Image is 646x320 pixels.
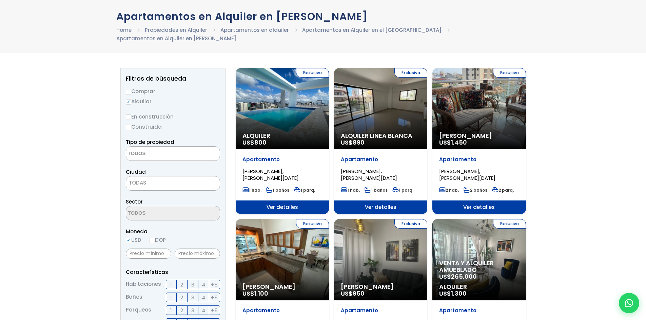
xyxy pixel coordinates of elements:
span: US$ [341,289,365,298]
span: +5 [211,280,218,289]
span: 1,100 [254,289,268,298]
a: Exclusiva Alquiler US$800 Apartamento [PERSON_NAME], [PERSON_NAME][DATE] 1 hab. 1 baños 1 parq. V... [236,68,329,214]
span: Tipo de propiedad [126,138,174,146]
span: Alquiler [439,283,519,290]
span: Parqueos [126,305,151,315]
span: Exclusiva [296,219,329,229]
span: Baños [126,293,142,302]
a: Home [116,26,132,34]
input: Precio máximo [175,249,220,259]
span: 890 [353,138,365,147]
span: 2 [180,293,183,302]
a: Exclusiva Alquiler Linea Blanca US$890 Apartamento [PERSON_NAME], [PERSON_NAME][DATE] 1 hab. 1 ba... [334,68,427,214]
textarea: Search [126,206,192,221]
span: Ciudad [126,168,146,175]
span: 4 [202,280,205,289]
span: 1 hab. [242,187,261,193]
span: [PERSON_NAME], [PERSON_NAME][DATE] [341,168,397,182]
span: Ver detalles [432,200,526,214]
p: Apartamento [341,307,420,314]
label: Construida [126,123,220,131]
a: Propiedades en Alquiler [145,26,207,34]
p: Características [126,268,220,276]
span: 1 baños [266,187,289,193]
span: 4 [202,306,205,315]
label: USD [126,236,141,244]
span: Alquiler [242,132,322,139]
span: Exclusiva [394,219,427,229]
span: US$ [439,289,467,298]
a: Apartamentos en alquiler [220,26,289,34]
input: DOP [150,238,155,243]
span: Ver detalles [334,200,427,214]
span: 2 baños [464,187,487,193]
span: Exclusiva [394,68,427,78]
p: Apartamento [439,156,519,163]
input: Alquilar [126,99,131,105]
span: US$ [439,272,477,281]
span: 1 [170,293,172,302]
a: Exclusiva [PERSON_NAME] US$1,450 Apartamento [PERSON_NAME], [PERSON_NAME][DATE] 2 hab. 2 baños 2 ... [432,68,526,214]
span: 1 [170,306,172,315]
label: Alquilar [126,97,220,106]
span: 2 hab. [439,187,459,193]
span: [PERSON_NAME] [242,283,322,290]
span: 2 [180,280,183,289]
span: 1,300 [451,289,467,298]
span: TODAS [126,176,220,191]
span: Exclusiva [493,68,526,78]
span: US$ [242,289,268,298]
span: Ver detalles [236,200,329,214]
span: 265,000 [451,272,477,281]
span: 3 [191,280,194,289]
span: 4 [202,293,205,302]
span: +5 [211,306,218,315]
span: 950 [353,289,365,298]
span: 3 [191,306,194,315]
input: Construida [126,125,131,130]
span: Exclusiva [493,219,526,229]
p: Apartamento [341,156,420,163]
span: 2 [180,306,183,315]
span: [PERSON_NAME], [PERSON_NAME][DATE] [439,168,495,182]
span: [PERSON_NAME], [PERSON_NAME][DATE] [242,168,299,182]
span: Alquiler Linea Blanca [341,132,420,139]
span: 1 parq. [294,187,315,193]
span: 1,450 [451,138,467,147]
span: TODAS [129,179,146,186]
p: Apartamento [439,307,519,314]
input: USD [126,238,131,243]
span: Exclusiva [296,68,329,78]
p: Apartamento [242,156,322,163]
span: US$ [242,138,267,147]
span: [PERSON_NAME] [341,283,420,290]
span: +5 [211,293,218,302]
span: 800 [254,138,267,147]
a: Apartamentos en Alquiler en el [GEOGRAPHIC_DATA] [302,26,442,34]
span: [PERSON_NAME] [439,132,519,139]
span: US$ [341,138,365,147]
textarea: Search [126,147,192,161]
input: En construcción [126,114,131,120]
h2: Filtros de búsqueda [126,75,220,82]
span: Moneda [126,227,220,236]
span: 1 parq. [392,187,413,193]
p: Apartamento [242,307,322,314]
label: Comprar [126,87,220,95]
span: 2 parq. [492,187,514,193]
input: Precio mínimo [126,249,171,259]
label: En construcción [126,112,220,121]
li: Apartamentos en Alquiler en [PERSON_NAME] [116,34,236,43]
input: Comprar [126,89,131,94]
span: US$ [439,138,467,147]
label: DOP [150,236,166,244]
span: 1 hab. [341,187,360,193]
span: 3 [191,293,194,302]
span: 1 [170,280,172,289]
h1: Apartamentos en Alquiler en [PERSON_NAME] [116,10,530,22]
span: Habitaciones [126,280,161,289]
span: TODAS [126,178,220,188]
span: Sector [126,198,143,205]
span: 1 baños [365,187,388,193]
span: Venta y alquiler amueblado [439,260,519,273]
